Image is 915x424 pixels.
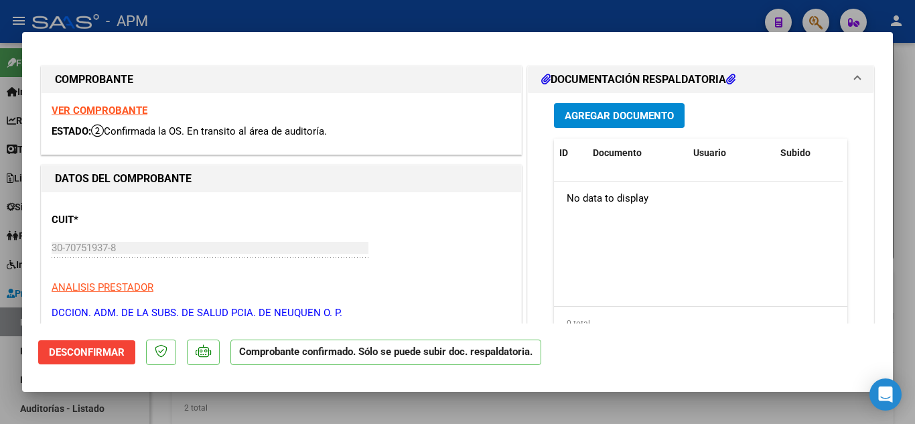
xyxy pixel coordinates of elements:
div: DOCUMENTACIÓN RESPALDATORIA [528,93,873,371]
strong: COMPROBANTE [55,73,133,86]
div: No data to display [554,182,843,215]
span: ESTADO: [52,125,91,137]
span: Desconfirmar [49,346,125,358]
button: Desconfirmar [38,340,135,364]
div: 0 total [554,307,847,340]
span: Subido [780,147,811,158]
a: VER COMPROBANTE [52,104,147,117]
p: CUIT [52,212,190,228]
datatable-header-cell: Acción [842,139,909,167]
h1: DOCUMENTACIÓN RESPALDATORIA [541,72,735,88]
span: Agregar Documento [565,110,674,122]
span: ID [559,147,568,158]
mat-expansion-panel-header: DOCUMENTACIÓN RESPALDATORIA [528,66,873,93]
button: Agregar Documento [554,103,685,128]
p: Comprobante confirmado. Sólo se puede subir doc. respaldatoria. [230,340,541,366]
p: DCCION. ADM. DE LA SUBS. DE SALUD PCIA. DE NEUQUEN O. P. [52,305,511,321]
datatable-header-cell: ID [554,139,587,167]
strong: DATOS DEL COMPROBANTE [55,172,192,185]
span: ANALISIS PRESTADOR [52,281,153,293]
datatable-header-cell: Usuario [688,139,775,167]
datatable-header-cell: Documento [587,139,688,167]
span: Usuario [693,147,726,158]
datatable-header-cell: Subido [775,139,842,167]
span: Documento [593,147,642,158]
div: Open Intercom Messenger [869,378,902,411]
span: Confirmada la OS. En transito al área de auditoría. [91,125,327,137]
